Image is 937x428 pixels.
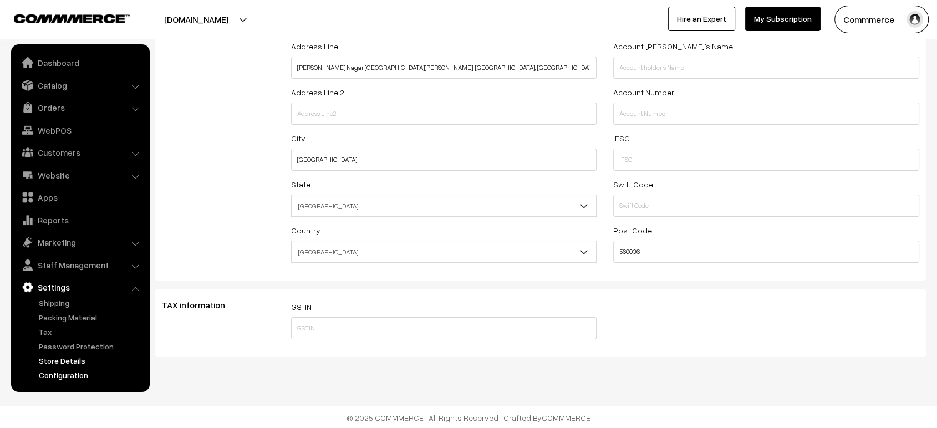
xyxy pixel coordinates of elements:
label: IFSC [613,133,630,144]
label: Account [PERSON_NAME]'s Name [613,40,733,52]
input: Swift Code [613,195,919,217]
label: Account Number [613,86,674,98]
a: Orders [14,98,146,118]
span: TAX information [162,299,238,310]
input: Account Number [613,103,919,125]
a: COMMMERCE [14,11,111,24]
label: GSTIN [291,301,312,313]
a: Apps [14,187,146,207]
img: user [907,11,923,28]
a: Shipping [36,297,146,309]
a: Catalog [14,75,146,95]
label: State [291,179,310,190]
a: Configuration [36,369,146,381]
input: IFSC [613,149,919,171]
input: Address Line1 [291,57,597,79]
label: Country [291,225,320,236]
span: India [291,241,597,263]
button: [DOMAIN_NAME] [125,6,267,33]
a: Reports [14,210,146,230]
a: Packing Material [36,312,146,323]
a: Tax [36,326,146,338]
label: City [291,133,305,144]
span: India [292,242,597,262]
span: Karnataka [291,195,597,217]
img: COMMMERCE [14,14,130,23]
a: Customers [14,142,146,162]
input: GSTIN [291,317,597,339]
input: Address Line2 [291,103,597,125]
a: Website [14,165,146,185]
a: WebPOS [14,120,146,140]
button: Commmerce [834,6,929,33]
a: My Subscription [745,7,821,31]
label: Post Code [613,225,652,236]
label: Address Line 1 [291,40,343,52]
input: City [291,149,597,171]
label: Address Line 2 [291,86,344,98]
a: Settings [14,277,146,297]
input: Account holder's Name [613,57,919,79]
a: Hire an Expert [668,7,735,31]
label: Swift Code [613,179,653,190]
a: Marketing [14,232,146,252]
a: Staff Management [14,255,146,275]
input: Post Code [613,241,919,263]
span: Karnataka [292,196,597,216]
a: COMMMERCE [542,413,590,422]
a: Dashboard [14,53,146,73]
a: Password Protection [36,340,146,352]
a: Store Details [36,355,146,366]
